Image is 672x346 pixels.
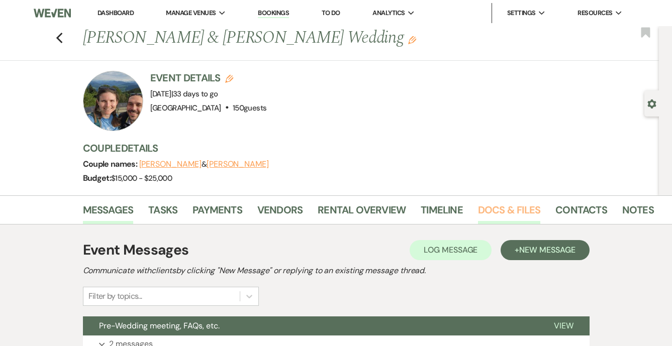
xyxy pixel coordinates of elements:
button: Edit [408,35,416,44]
div: Filter by topics... [88,290,142,302]
span: Pre-Wedding meeting, FAQs, etc. [99,320,220,331]
button: [PERSON_NAME] [139,160,202,168]
button: Open lead details [647,98,656,108]
a: Vendors [257,202,303,224]
img: Weven Logo [34,3,71,24]
a: Docs & Files [478,202,540,224]
a: Rental Overview [318,202,406,224]
a: Notes [622,202,654,224]
a: Tasks [148,202,177,224]
button: View [538,316,590,335]
span: Budget: [83,173,112,183]
button: Log Message [410,240,492,260]
span: View [554,320,573,331]
span: & [139,159,269,169]
h3: Couple Details [83,141,646,155]
a: Messages [83,202,134,224]
span: Analytics [372,8,405,18]
h3: Event Details [150,71,267,85]
span: 33 days to go [173,89,218,99]
a: Bookings [258,9,289,18]
span: Manage Venues [166,8,216,18]
span: Couple names: [83,159,139,169]
span: Log Message [424,245,477,255]
span: 150 guests [233,103,266,113]
a: To Do [322,9,340,17]
span: New Message [519,245,575,255]
span: | [171,89,218,99]
span: Resources [578,8,612,18]
span: [DATE] [150,89,218,99]
button: [PERSON_NAME] [207,160,269,168]
span: $15,000 - $25,000 [111,173,172,183]
span: Settings [507,8,536,18]
h1: Event Messages [83,240,189,261]
h2: Communicate with clients by clicking "New Message" or replying to an existing message thread. [83,265,590,277]
span: [GEOGRAPHIC_DATA] [150,103,221,113]
a: Contacts [555,202,607,224]
button: +New Message [501,240,589,260]
a: Timeline [421,202,463,224]
h1: [PERSON_NAME] & [PERSON_NAME] Wedding [83,26,533,50]
a: Dashboard [98,9,134,17]
a: Payments [193,202,242,224]
button: Pre-Wedding meeting, FAQs, etc. [83,316,538,335]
